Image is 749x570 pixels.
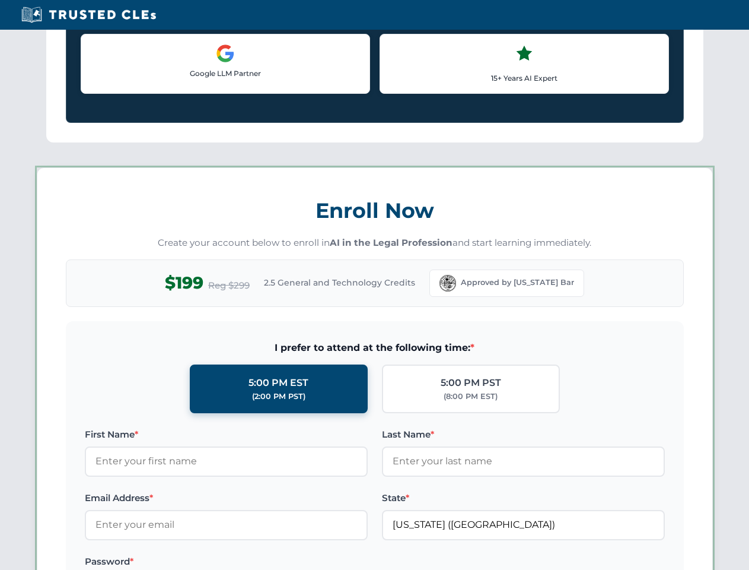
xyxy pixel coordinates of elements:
p: Create your account below to enroll in and start learning immediately. [66,236,684,250]
span: Reg $299 [208,278,250,293]
span: 2.5 General and Technology Credits [264,276,415,289]
input: Enter your last name [382,446,665,476]
strong: AI in the Legal Profession [330,237,452,248]
label: Last Name [382,427,665,442]
input: Enter your first name [85,446,368,476]
input: Florida (FL) [382,510,665,540]
input: Enter your email [85,510,368,540]
p: Google LLM Partner [91,68,360,79]
div: (2:00 PM PST) [252,391,305,403]
h3: Enroll Now [66,192,684,229]
img: Florida Bar [439,275,456,292]
label: Password [85,555,368,569]
p: 15+ Years AI Expert [390,72,659,84]
div: 5:00 PM PST [441,375,501,391]
label: State [382,491,665,505]
div: 5:00 PM EST [248,375,308,391]
label: Email Address [85,491,368,505]
img: Google [216,44,235,63]
span: $199 [165,270,203,296]
span: I prefer to attend at the following time: [85,340,665,356]
label: First Name [85,427,368,442]
span: Approved by [US_STATE] Bar [461,277,574,289]
div: (8:00 PM EST) [444,391,498,403]
img: Trusted CLEs [18,6,160,24]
